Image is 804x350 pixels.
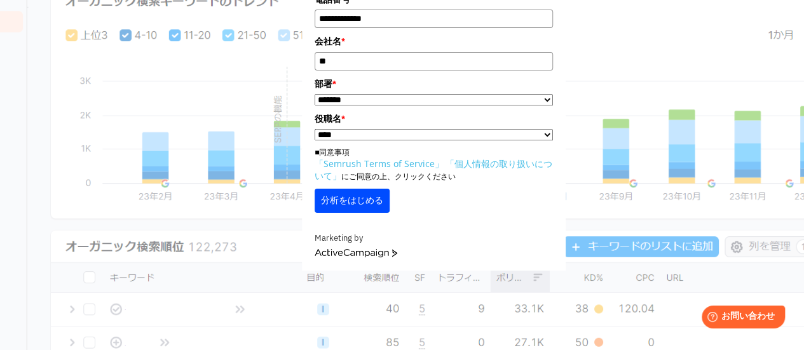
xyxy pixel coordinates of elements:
[691,300,790,336] iframe: Help widget launcher
[315,147,553,182] p: ■同意事項 にご同意の上、クリックください
[315,77,553,91] label: 部署
[315,112,553,126] label: 役職名
[315,158,552,182] a: 「個人情報の取り扱いについて」
[315,34,553,48] label: 会社名
[315,189,390,213] button: 分析をはじめる
[315,232,553,245] div: Marketing by
[315,158,444,170] a: 「Semrush Terms of Service」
